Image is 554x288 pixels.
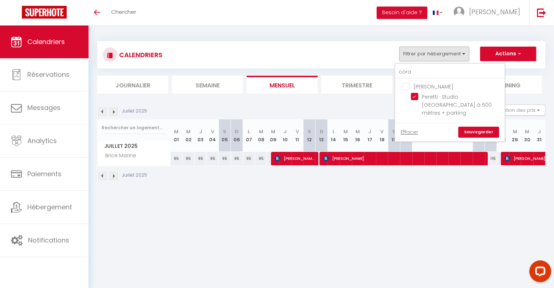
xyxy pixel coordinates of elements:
th: 08 [255,119,267,152]
abbr: L [248,128,250,135]
th: 14 [327,119,339,152]
th: 11 [291,119,303,152]
th: 18 [376,119,388,152]
abbr: J [199,128,202,135]
abbr: M [186,128,190,135]
abbr: V [380,128,384,135]
abbr: V [296,128,299,135]
input: Rechercher un logement... [395,66,504,79]
img: logout [537,8,546,17]
button: Gestion des prix [491,104,545,115]
div: 95 [243,152,255,165]
div: 95 [255,152,267,165]
button: Actions [480,47,536,61]
span: Brice Marine [99,152,138,160]
th: 12 [303,119,315,152]
div: 95 [182,152,195,165]
span: [PERSON_NAME] [469,7,520,16]
abbr: D [235,128,239,135]
th: 09 [267,119,279,152]
span: [PERSON_NAME] [323,151,483,165]
li: Journalier [97,76,168,94]
div: 95 [219,152,231,165]
th: 06 [231,119,243,152]
th: 13 [315,119,327,152]
abbr: M [271,128,275,135]
abbr: S [392,128,396,135]
a: Effacer [401,128,418,136]
button: Besoin d'aide ? [377,7,427,19]
div: 95 [170,152,182,165]
th: 01 [170,119,182,152]
iframe: LiveChat chat widget [523,257,554,288]
span: Hébergement [27,202,72,212]
p: Juillet 2025 [122,172,147,179]
abbr: M [259,128,263,135]
abbr: J [284,128,287,135]
a: Sauvegarder [458,127,499,138]
p: Juillet 2025 [122,108,147,115]
th: 31 [533,119,545,152]
button: Filtrer par hébergement [399,47,469,61]
li: Trimestre [321,76,392,94]
abbr: M [174,128,178,135]
h3: CALENDRIERS [117,47,162,63]
span: Calendriers [27,37,65,46]
th: 07 [243,119,255,152]
th: 15 [339,119,351,152]
th: 03 [195,119,207,152]
li: Planning [471,76,542,94]
th: 29 [509,119,521,152]
li: Semaine [172,76,243,94]
abbr: J [538,128,541,135]
img: Super Booking [22,6,67,19]
th: 17 [364,119,376,152]
th: 19 [388,119,400,152]
div: 95 [231,152,243,165]
abbr: M [513,128,517,135]
span: Juillet 2025 [98,141,170,151]
abbr: D [320,128,323,135]
span: Réservations [27,70,70,79]
div: 115 [485,152,497,165]
abbr: L [333,128,335,135]
span: Notifications [28,236,69,245]
span: Chercher [111,8,136,16]
abbr: M [355,128,360,135]
span: Messages [27,103,60,112]
span: Paiements [27,169,62,178]
th: 05 [219,119,231,152]
th: 02 [182,119,195,152]
div: 95 [207,152,219,165]
input: Rechercher un logement... [102,121,166,134]
abbr: S [223,128,226,135]
abbr: J [368,128,371,135]
abbr: M [343,128,348,135]
img: ... [453,7,464,17]
span: [PERSON_NAME] [275,151,315,165]
th: 04 [207,119,219,152]
th: 30 [521,119,533,152]
abbr: S [308,128,311,135]
th: 10 [279,119,291,152]
li: Mensuel [247,76,318,94]
span: Analytics [27,136,57,145]
span: Peretti · Studio [GEOGRAPHIC_DATA] à 500 mètres + parking [422,93,492,117]
div: 95 [195,152,207,165]
abbr: V [211,128,214,135]
th: 16 [352,119,364,152]
div: Filtrer par hébergement [394,63,505,142]
abbr: M [525,128,529,135]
